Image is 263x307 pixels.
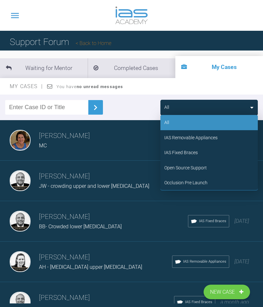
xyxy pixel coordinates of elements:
[10,35,111,50] h1: Support Forum
[39,131,172,142] h3: [PERSON_NAME]
[164,104,169,111] div: All
[10,251,31,272] img: Kelly Toft
[39,292,174,303] h3: [PERSON_NAME]
[204,285,250,300] a: New Case
[39,252,172,263] h3: [PERSON_NAME]
[210,288,236,296] span: New Case
[234,218,249,224] span: [DATE]
[39,264,142,270] span: AH - [MEDICAL_DATA] upper [MEDICAL_DATA]
[220,299,249,305] span: a month ago
[115,6,148,24] img: logo-light.3e3ef733.png
[39,171,188,182] h3: [PERSON_NAME]
[90,102,101,113] img: chevronRight.28bd32b0.svg
[5,100,88,115] input: Enter Case ID or Title
[10,211,31,232] img: Utpalendu Bose
[164,149,198,156] div: IAS Fixed Braces
[164,179,207,186] div: Occlusion Pre Launch
[76,40,111,46] a: Back to Home
[10,83,43,89] span: My Cases
[175,56,263,78] li: My Cases
[39,142,47,149] span: MC
[39,211,188,222] h3: [PERSON_NAME]
[164,134,218,141] div: IAS Removable Appliances
[88,58,175,78] li: Completed Cases
[185,299,212,305] span: IAS Fixed Braces
[39,223,122,230] span: BB- Crowded lower [MEDICAL_DATA]
[10,170,31,191] img: Utpalendu Bose
[199,218,226,224] span: IAS Fixed Braces
[234,258,249,265] span: [DATE]
[164,164,207,171] div: Open Source Support
[183,259,226,265] span: IAS Removable Appliances
[39,183,149,189] span: JW - crowding upper and lower [MEDICAL_DATA]
[77,84,123,89] strong: no unread messages
[164,119,169,126] div: All
[10,130,31,151] img: Margaret De Verteuil
[56,84,123,89] span: You have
